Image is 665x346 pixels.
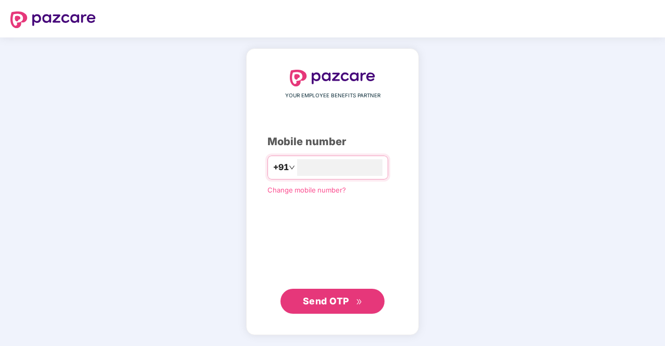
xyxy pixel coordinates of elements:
[303,296,349,306] span: Send OTP
[285,92,380,100] span: YOUR EMPLOYEE BENEFITS PARTNER
[356,299,363,305] span: double-right
[10,11,96,28] img: logo
[280,289,385,314] button: Send OTPdouble-right
[290,70,375,86] img: logo
[267,186,346,194] a: Change mobile number?
[267,134,398,150] div: Mobile number
[289,164,295,171] span: down
[273,161,289,174] span: +91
